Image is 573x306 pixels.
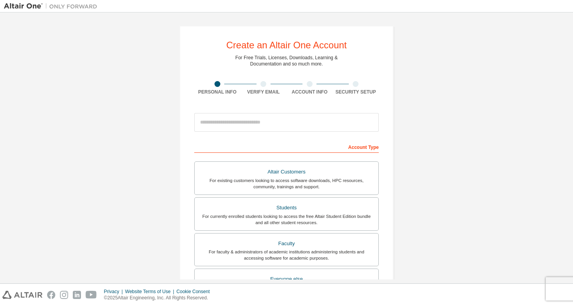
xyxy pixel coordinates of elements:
[199,213,374,226] div: For currently enrolled students looking to access the free Altair Student Edition bundle and all ...
[199,274,374,285] div: Everyone else
[86,291,97,299] img: youtube.svg
[125,288,176,295] div: Website Terms of Use
[199,238,374,249] div: Faculty
[104,288,125,295] div: Privacy
[73,291,81,299] img: linkedin.svg
[2,291,42,299] img: altair_logo.svg
[60,291,68,299] img: instagram.svg
[199,166,374,177] div: Altair Customers
[4,2,101,10] img: Altair One
[236,55,338,67] div: For Free Trials, Licenses, Downloads, Learning & Documentation and so much more.
[194,89,241,95] div: Personal Info
[199,202,374,213] div: Students
[226,41,347,50] div: Create an Altair One Account
[176,288,214,295] div: Cookie Consent
[194,140,379,153] div: Account Type
[241,89,287,95] div: Verify Email
[286,89,333,95] div: Account Info
[47,291,55,299] img: facebook.svg
[104,295,214,301] p: © 2025 Altair Engineering, Inc. All Rights Reserved.
[199,249,374,261] div: For faculty & administrators of academic institutions administering students and accessing softwa...
[333,89,379,95] div: Security Setup
[199,177,374,190] div: For existing customers looking to access software downloads, HPC resources, community, trainings ...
